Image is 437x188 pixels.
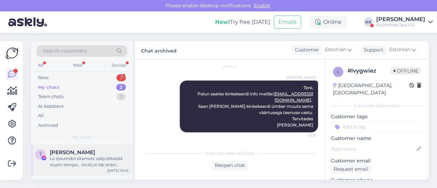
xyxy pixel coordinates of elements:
input: Add name [331,145,415,153]
span: Enable [252,2,272,9]
a: [EMAIL_ADDRESS][DOMAIN_NAME] [273,91,313,103]
span: Estonian [325,46,346,54]
div: Lo ipsumdol sitametc adip elitsedd eiusm tempo… incid,ut lab etdol magnaal en adminimve quis nost... [50,156,129,168]
b: New! [215,19,230,25]
span: T [39,152,42,157]
div: My chats [38,84,59,91]
p: Customer email [331,157,423,164]
div: [PERSON_NAME] [376,17,425,22]
div: Team chats [38,93,64,100]
div: 2 [117,74,126,81]
span: Offline [391,67,421,75]
p: Customer name [331,135,423,142]
div: Support [361,46,383,54]
span: Terosmo Lindeta [50,149,95,156]
div: # lvygwiez [347,67,391,75]
div: 2 [116,84,126,91]
div: Customer [292,46,319,54]
div: 2 [117,93,126,100]
span: My chats [73,134,91,140]
div: Request email [331,164,371,174]
span: Search customers [43,47,87,55]
label: Chat archived [141,45,177,55]
div: Try free [DATE]: [215,18,271,26]
div: Online [309,16,347,28]
div: Mustamäe Spa OÜ [376,22,425,28]
div: AI Assistant [38,103,64,110]
a: [PERSON_NAME]Mustamäe Spa OÜ [376,17,433,28]
p: Customer tags [331,113,423,120]
div: [DATE] 15:45 [107,168,129,173]
div: Web [72,61,84,70]
span: Estonian [389,46,410,54]
span: 22:16 [290,133,316,138]
span: Chat has been archived [206,150,254,157]
img: Askly Logo [6,47,19,60]
div: KK [364,17,373,27]
span: Tere, Palun saatke kinkekaardi info meilile: . Saan [PERSON_NAME] kinkekaardi ümber muuta sama vä... [197,85,314,128]
p: Customer phone [331,177,423,184]
div: All [37,61,45,70]
input: Add a tag [331,122,423,132]
span: l [337,69,340,74]
div: New [38,74,48,81]
div: Archived [38,122,58,129]
div: All [38,112,44,119]
div: [GEOGRAPHIC_DATA], [GEOGRAPHIC_DATA] [333,82,409,96]
div: Socials [110,61,127,70]
span: [PERSON_NAME] [286,75,316,80]
div: Reopen chat [212,161,248,170]
button: Emails [274,16,301,29]
div: Customer information [331,103,423,109]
